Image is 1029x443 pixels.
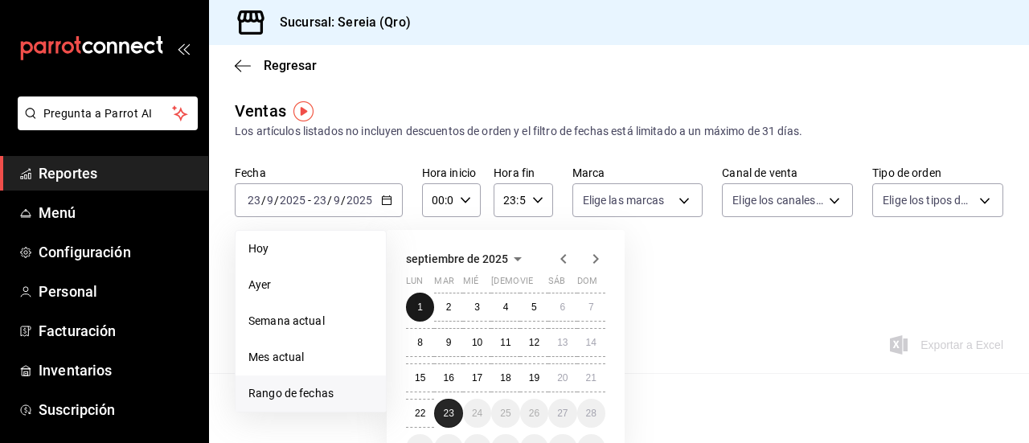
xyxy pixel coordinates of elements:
[235,167,403,178] label: Fecha
[39,320,195,342] span: Facturación
[491,293,519,322] button: 4 de septiembre de 2025
[406,399,434,428] button: 22 de septiembre de 2025
[520,328,548,357] button: 12 de septiembre de 2025
[39,359,195,381] span: Inventarios
[463,293,491,322] button: 3 de septiembre de 2025
[548,328,576,357] button: 13 de septiembre de 2025
[248,277,373,293] span: Ayer
[443,372,453,384] abbr: 16 de septiembre de 2025
[586,372,596,384] abbr: 21 de septiembre de 2025
[18,96,198,130] button: Pregunta a Parrot AI
[177,42,190,55] button: open_drawer_menu
[434,328,462,357] button: 9 de septiembre de 2025
[472,337,482,348] abbr: 10 de septiembre de 2025
[494,167,552,178] label: Hora fin
[491,399,519,428] button: 25 de septiembre de 2025
[264,58,317,73] span: Regresar
[548,363,576,392] button: 20 de septiembre de 2025
[577,328,605,357] button: 14 de septiembre de 2025
[529,408,539,419] abbr: 26 de septiembre de 2025
[557,372,568,384] abbr: 20 de septiembre de 2025
[248,240,373,257] span: Hoy
[434,293,462,322] button: 2 de septiembre de 2025
[503,301,509,313] abbr: 4 de septiembre de 2025
[235,99,286,123] div: Ventas
[446,337,452,348] abbr: 9 de septiembre de 2025
[417,301,423,313] abbr: 1 de septiembre de 2025
[872,167,1003,178] label: Tipo de orden
[520,293,548,322] button: 5 de septiembre de 2025
[463,328,491,357] button: 10 de septiembre de 2025
[267,13,411,32] h3: Sucursal: Sereia (Qro)
[247,194,261,207] input: --
[548,293,576,322] button: 6 de septiembre de 2025
[583,192,665,208] span: Elige las marcas
[520,276,533,293] abbr: viernes
[266,194,274,207] input: --
[722,167,853,178] label: Canal de venta
[406,252,508,265] span: septiembre de 2025
[248,313,373,330] span: Semana actual
[274,194,279,207] span: /
[415,372,425,384] abbr: 15 de septiembre de 2025
[39,281,195,302] span: Personal
[491,276,586,293] abbr: jueves
[279,194,306,207] input: ----
[732,192,823,208] span: Elige los canales de venta
[577,363,605,392] button: 21 de septiembre de 2025
[434,276,453,293] abbr: martes
[548,399,576,428] button: 27 de septiembre de 2025
[577,276,597,293] abbr: domingo
[463,276,478,293] abbr: miércoles
[11,117,198,133] a: Pregunta a Parrot AI
[434,363,462,392] button: 16 de septiembre de 2025
[491,328,519,357] button: 11 de septiembre de 2025
[588,301,594,313] abbr: 7 de septiembre de 2025
[39,202,195,224] span: Menú
[500,337,510,348] abbr: 11 de septiembre de 2025
[313,194,327,207] input: --
[406,276,423,293] abbr: lunes
[406,328,434,357] button: 8 de septiembre de 2025
[346,194,373,207] input: ----
[500,408,510,419] abbr: 25 de septiembre de 2025
[491,363,519,392] button: 18 de septiembre de 2025
[474,301,480,313] abbr: 3 de septiembre de 2025
[557,337,568,348] abbr: 13 de septiembre de 2025
[463,363,491,392] button: 17 de septiembre de 2025
[463,399,491,428] button: 24 de septiembre de 2025
[883,192,974,208] span: Elige los tipos de orden
[417,337,423,348] abbr: 8 de septiembre de 2025
[531,301,537,313] abbr: 5 de septiembre de 2025
[406,293,434,322] button: 1 de septiembre de 2025
[443,408,453,419] abbr: 23 de septiembre de 2025
[248,385,373,402] span: Rango de fechas
[577,293,605,322] button: 7 de septiembre de 2025
[520,399,548,428] button: 26 de septiembre de 2025
[39,241,195,263] span: Configuración
[586,408,596,419] abbr: 28 de septiembre de 2025
[422,167,481,178] label: Hora inicio
[261,194,266,207] span: /
[406,363,434,392] button: 15 de septiembre de 2025
[415,408,425,419] abbr: 22 de septiembre de 2025
[235,123,1003,140] div: Los artículos listados no incluyen descuentos de orden y el filtro de fechas está limitado a un m...
[235,58,317,73] button: Regresar
[529,372,539,384] abbr: 19 de septiembre de 2025
[39,162,195,184] span: Reportes
[434,399,462,428] button: 23 de septiembre de 2025
[406,249,527,269] button: septiembre de 2025
[327,194,332,207] span: /
[500,372,510,384] abbr: 18 de septiembre de 2025
[43,105,173,122] span: Pregunta a Parrot AI
[293,101,314,121] img: Tooltip marker
[520,363,548,392] button: 19 de septiembre de 2025
[446,301,452,313] abbr: 2 de septiembre de 2025
[529,337,539,348] abbr: 12 de septiembre de 2025
[577,399,605,428] button: 28 de septiembre de 2025
[308,194,311,207] span: -
[472,408,482,419] abbr: 24 de septiembre de 2025
[557,408,568,419] abbr: 27 de septiembre de 2025
[572,167,703,178] label: Marca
